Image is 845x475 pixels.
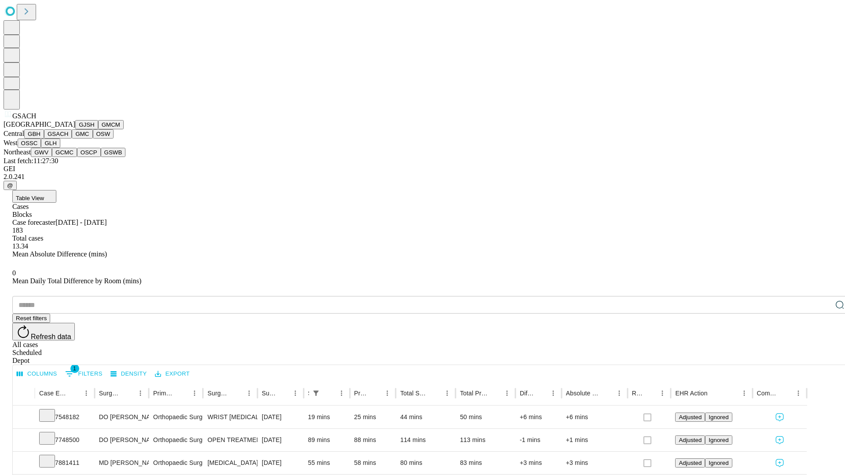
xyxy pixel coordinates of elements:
[262,406,299,428] div: [DATE]
[520,406,557,428] div: +6 mins
[24,129,44,139] button: GBH
[381,387,393,399] button: Menu
[705,458,732,468] button: Ignored
[93,129,114,139] button: OSW
[354,429,392,451] div: 88 mins
[308,429,345,451] div: 89 mins
[122,387,134,399] button: Sort
[39,390,67,397] div: Case Epic Id
[99,390,121,397] div: Surgeon Name
[134,387,147,399] button: Menu
[535,387,547,399] button: Sort
[4,181,17,190] button: @
[679,460,702,466] span: Adjusted
[310,387,322,399] button: Show filters
[4,139,18,146] span: West
[354,452,392,474] div: 58 mins
[12,314,50,323] button: Reset filters
[679,414,702,420] span: Adjusted
[188,387,201,399] button: Menu
[705,413,732,422] button: Ignored
[460,429,511,451] div: 113 mins
[632,390,643,397] div: Resolved in EHR
[675,390,707,397] div: EHR Action
[70,364,79,373] span: 1
[72,129,92,139] button: GMC
[99,429,144,451] div: DO [PERSON_NAME] [PERSON_NAME]
[738,387,750,399] button: Menu
[153,367,192,381] button: Export
[656,387,669,399] button: Menu
[4,165,841,173] div: GEI
[566,429,623,451] div: +1 mins
[323,387,335,399] button: Sort
[566,390,600,397] div: Absolute Difference
[679,437,702,443] span: Adjusted
[12,250,107,258] span: Mean Absolute Difference (mins)
[566,406,623,428] div: +6 mins
[12,219,55,226] span: Case forecaster
[262,452,299,474] div: [DATE]
[460,390,488,397] div: Total Predicted Duration
[792,387,805,399] button: Menu
[52,148,77,157] button: GCMC
[17,410,30,425] button: Expand
[675,413,705,422] button: Adjusted
[520,429,557,451] div: -1 mins
[709,460,728,466] span: Ignored
[262,390,276,397] div: Surgery Date
[17,456,30,471] button: Expand
[16,315,47,322] span: Reset filters
[98,120,124,129] button: GMCM
[12,242,28,250] span: 13.34
[99,452,144,474] div: MD [PERSON_NAME]
[4,130,24,137] span: Central
[675,458,705,468] button: Adjusted
[207,390,229,397] div: Surgery Name
[709,414,728,420] span: Ignored
[17,433,30,448] button: Expand
[243,387,255,399] button: Menu
[262,429,299,451] div: [DATE]
[80,387,92,399] button: Menu
[520,452,557,474] div: +3 mins
[354,406,392,428] div: 25 mins
[308,452,345,474] div: 55 mins
[460,452,511,474] div: 83 mins
[441,387,453,399] button: Menu
[369,387,381,399] button: Sort
[12,190,56,203] button: Table View
[31,333,71,340] span: Refresh data
[44,129,72,139] button: GSACH
[12,234,43,242] span: Total cases
[400,452,451,474] div: 80 mins
[153,429,198,451] div: Orthopaedic Surgery
[68,387,80,399] button: Sort
[644,387,656,399] button: Sort
[354,390,368,397] div: Predicted In Room Duration
[108,367,149,381] button: Density
[489,387,501,399] button: Sort
[429,387,441,399] button: Sort
[709,437,728,443] span: Ignored
[709,387,721,399] button: Sort
[12,269,16,277] span: 0
[18,139,41,148] button: OSSC
[99,406,144,428] div: DO [PERSON_NAME] [PERSON_NAME]
[12,227,23,234] span: 183
[12,323,75,340] button: Refresh data
[75,120,98,129] button: GJSH
[400,406,451,428] div: 44 mins
[12,277,141,285] span: Mean Daily Total Difference by Room (mins)
[4,173,841,181] div: 2.0.241
[780,387,792,399] button: Sort
[547,387,559,399] button: Menu
[277,387,289,399] button: Sort
[207,406,253,428] div: WRIST [MEDICAL_DATA] SURGERY RELEASE TRANSVERSE [MEDICAL_DATA] LIGAMENT
[41,139,60,148] button: GLH
[207,429,253,451] div: OPEN TREATMENT DISTAL RADIAL INTRA-ARTICULAR FRACTURE OR EPIPHYSEAL SEPARATION [MEDICAL_DATA] 3 0...
[520,390,534,397] div: Difference
[31,148,52,157] button: GWV
[308,390,309,397] div: Scheduled In Room Duration
[207,452,253,474] div: [MEDICAL_DATA] SKIN AND [MEDICAL_DATA]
